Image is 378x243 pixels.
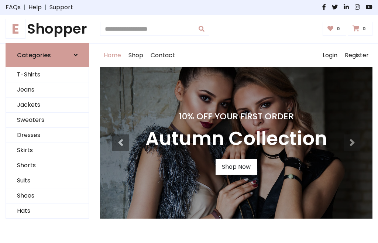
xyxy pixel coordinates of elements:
span: | [42,3,49,12]
a: Hats [6,203,89,219]
a: Register [341,44,372,67]
a: Home [100,44,125,67]
a: 0 [323,22,347,36]
a: Dresses [6,128,89,143]
a: 0 [348,22,372,36]
a: Suits [6,173,89,188]
a: Shoes [6,188,89,203]
h1: Shopper [6,21,89,37]
a: Support [49,3,73,12]
span: | [21,3,28,12]
a: Sweaters [6,113,89,128]
a: Help [28,3,42,12]
h3: Autumn Collection [145,127,327,150]
a: Skirts [6,143,89,158]
a: Login [319,44,341,67]
a: Shop [125,44,147,67]
a: FAQs [6,3,21,12]
a: EShopper [6,21,89,37]
span: E [6,19,25,39]
h4: 10% Off Your First Order [145,111,327,121]
span: 0 [335,25,342,32]
a: Contact [147,44,179,67]
a: Shop Now [216,159,257,175]
a: Jackets [6,97,89,113]
a: Categories [6,43,89,67]
a: Shorts [6,158,89,173]
a: T-Shirts [6,67,89,82]
a: Jeans [6,82,89,97]
span: 0 [361,25,368,32]
h6: Categories [17,52,51,59]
